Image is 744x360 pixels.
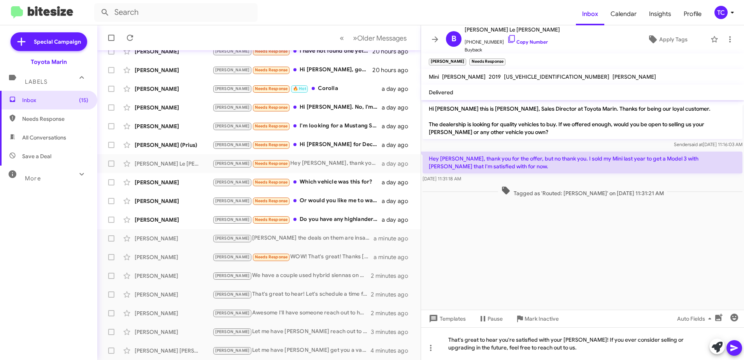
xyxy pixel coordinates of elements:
div: [PERSON_NAME] [135,272,212,280]
div: That's great to hear you're satisfied with your [PERSON_NAME]! If you ever consider selling or up... [421,327,744,360]
div: [PERSON_NAME] [135,235,212,242]
div: Corolla [212,84,382,93]
span: [PERSON_NAME] [215,86,250,91]
div: [PERSON_NAME] [135,216,212,224]
div: Let me have [PERSON_NAME] get you a value on it now! [212,346,370,355]
a: Inbox [576,3,604,25]
div: Which vehicle was this for? [212,178,382,187]
div: TC [714,6,728,19]
span: Needs Response [255,161,288,166]
div: Hi [PERSON_NAME]. No, I'm still looking for a similar car/milage/price to the one i test drove. I... [212,103,382,112]
div: [PERSON_NAME] [135,253,212,261]
div: a day ago [382,178,414,186]
p: Hi [PERSON_NAME] this is [PERSON_NAME], Sales Director at Toyota Marin. Thanks for being our loya... [423,102,742,139]
span: » [353,33,357,43]
a: Insights [643,3,677,25]
span: [PERSON_NAME] [215,105,250,110]
span: Labels [25,78,47,85]
span: Pause [488,312,503,326]
span: (15) [79,96,88,104]
span: [PHONE_NUMBER] [465,34,560,46]
div: [PERSON_NAME] the deals on them are insane right now. We have 5k off and 2.99% financing. Is ther... [212,234,374,243]
div: I'm looking for a Mustang Shelby [DATE] to [DATE] Manual transmission if you find one, let me know [212,122,382,131]
p: Hey [PERSON_NAME], thank you for the offer, but no thank you. I sold my Mini last year to get a M... [423,152,742,173]
div: [PERSON_NAME] [135,66,212,74]
span: More [25,175,41,182]
div: a day ago [382,160,414,168]
span: Needs Response [255,217,288,222]
div: [PERSON_NAME] [135,197,212,205]
div: 20 hours ago [372,66,414,74]
a: Profile [677,3,708,25]
span: [DATE] 11:31:18 AM [423,176,461,182]
span: [PERSON_NAME] [215,254,250,259]
span: Inbox [22,96,88,104]
span: [PERSON_NAME] [215,217,250,222]
span: Buyback [465,46,560,54]
span: Needs Response [255,49,288,54]
div: [PERSON_NAME] [135,291,212,298]
span: Mark Inactive [525,312,559,326]
a: Calendar [604,3,643,25]
span: B [451,33,456,45]
button: Auto Fields [671,312,721,326]
span: Needs Response [22,115,88,123]
span: Older Messages [357,34,407,42]
span: Tagged as 'Routed: [PERSON_NAME]' on [DATE] 11:31:21 AM [498,186,667,197]
div: a day ago [382,216,414,224]
span: [PERSON_NAME] [215,292,250,297]
span: Sender [DATE] 11:16:03 AM [674,141,742,147]
span: [PERSON_NAME] [215,311,250,316]
span: said at [689,141,703,147]
span: [PERSON_NAME] [215,236,250,241]
div: a day ago [382,197,414,205]
div: [PERSON_NAME] (Prius) [135,141,212,149]
div: a day ago [382,141,414,149]
div: Or would you like me to wait and share their offer? [212,196,382,205]
div: [PERSON_NAME] [135,48,212,55]
span: All Conversations [22,134,66,141]
div: a minute ago [374,235,414,242]
div: 2 minutes ago [371,291,414,298]
div: We have a couple used hybrid siennas on our lot! Here's one of them let me know if you'd like to ... [212,271,371,280]
span: [PERSON_NAME] [215,67,250,72]
div: Hey [PERSON_NAME], thank you for the offer, but no thank you. I sold my Mini last year to get a M... [212,159,382,168]
div: [PERSON_NAME] [135,328,212,336]
span: Apply Tags [659,32,688,46]
span: [PERSON_NAME] [215,142,250,147]
span: [PERSON_NAME] Le [PERSON_NAME] [465,25,560,34]
div: [PERSON_NAME] [135,104,212,111]
span: Needs Response [255,180,288,185]
div: [PERSON_NAME] [PERSON_NAME] [135,347,212,355]
span: [PERSON_NAME] [612,73,656,80]
span: « [340,33,344,43]
div: 4 minutes ago [370,347,414,355]
span: Needs Response [255,124,288,129]
div: [PERSON_NAME] Le [PERSON_NAME] [135,160,212,168]
button: Mark Inactive [509,312,565,326]
div: WOW! That's great! Thanks [PERSON_NAME]! I do appreciate that! [212,252,374,261]
div: 2 minutes ago [371,309,414,317]
div: a minute ago [374,253,414,261]
input: Search [94,3,258,22]
button: TC [708,6,735,19]
span: Needs Response [255,142,288,147]
button: Apply Tags [628,32,707,46]
span: [PERSON_NAME] [215,198,250,203]
div: That's great to hear! Let's schedule a time for you to bring your Challenger in so we can evaluat... [212,290,371,299]
div: [PERSON_NAME] [135,309,212,317]
div: [PERSON_NAME] [135,178,212,186]
div: a day ago [382,85,414,93]
span: Needs Response [255,254,288,259]
button: Templates [421,312,472,326]
span: Delivered [429,89,453,96]
div: [PERSON_NAME] [135,122,212,130]
div: [PERSON_NAME] [135,85,212,93]
span: Templates [427,312,466,326]
span: [PERSON_NAME] [442,73,486,80]
span: Needs Response [255,67,288,72]
nav: Page navigation example [335,30,411,46]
